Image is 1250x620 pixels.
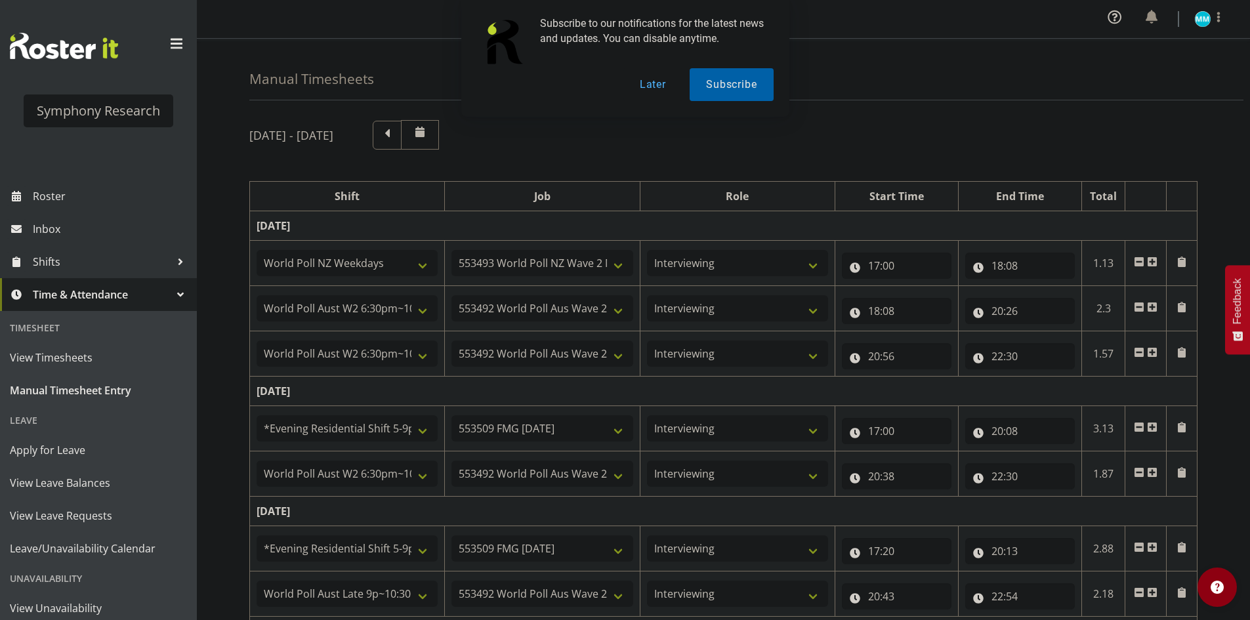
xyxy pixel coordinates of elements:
span: Feedback [1232,278,1243,324]
div: Shift [257,188,438,204]
td: [DATE] [250,377,1198,406]
span: Time & Attendance [33,285,171,304]
input: Click to select... [842,418,951,444]
td: [DATE] [250,211,1198,241]
a: View Leave Requests [3,499,194,532]
a: Leave/Unavailability Calendar [3,532,194,565]
button: Subscribe [690,68,773,101]
span: Leave/Unavailability Calendar [10,539,187,558]
td: 3.13 [1081,406,1125,451]
input: Click to select... [965,298,1075,324]
a: View Leave Balances [3,466,194,499]
input: Click to select... [965,418,1075,444]
span: View Timesheets [10,348,187,367]
a: View Timesheets [3,341,194,374]
input: Click to select... [965,253,1075,279]
img: help-xxl-2.png [1211,581,1224,594]
span: View Leave Requests [10,506,187,526]
div: End Time [965,188,1075,204]
input: Click to select... [842,538,951,564]
input: Click to select... [965,343,1075,369]
span: Roster [33,186,190,206]
input: Click to select... [842,253,951,279]
span: Manual Timesheet Entry [10,381,187,400]
div: Unavailability [3,565,194,592]
img: notification icon [477,16,530,68]
input: Click to select... [965,463,1075,489]
a: Apply for Leave [3,434,194,466]
input: Click to select... [965,538,1075,564]
span: View Leave Balances [10,473,187,493]
div: Leave [3,407,194,434]
div: Subscribe to our notifications for the latest news and updates. You can disable anytime. [530,16,774,46]
span: Apply for Leave [10,440,187,460]
button: Feedback - Show survey [1225,265,1250,354]
span: Inbox [33,219,190,239]
h5: [DATE] - [DATE] [249,128,333,142]
a: Manual Timesheet Entry [3,374,194,407]
td: 1.57 [1081,331,1125,377]
span: Shifts [33,252,171,272]
div: Total [1089,188,1119,204]
td: [DATE] [250,497,1198,526]
td: 2.3 [1081,286,1125,331]
div: Start Time [842,188,951,204]
input: Click to select... [842,463,951,489]
input: Click to select... [965,583,1075,610]
button: Later [623,68,682,101]
td: 1.13 [1081,241,1125,286]
input: Click to select... [842,583,951,610]
div: Job [451,188,633,204]
td: 2.18 [1081,571,1125,617]
div: Timesheet [3,314,194,341]
div: Role [647,188,828,204]
td: 2.88 [1081,526,1125,571]
input: Click to select... [842,298,951,324]
span: View Unavailability [10,598,187,618]
td: 1.87 [1081,451,1125,497]
input: Click to select... [842,343,951,369]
